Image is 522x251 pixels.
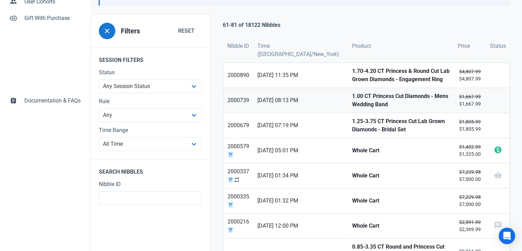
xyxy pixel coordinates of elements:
a: 2000890 [223,63,253,88]
span: Gift With Purchase [24,14,81,22]
label: Nibble ID [99,180,202,188]
span: chat [494,221,502,229]
small: $1,325.00 [458,143,482,158]
s: $7,229.98 [459,194,480,200]
a: 2000679 [223,113,253,138]
button: close [99,23,115,39]
a: [DATE] 12:00 PM [253,214,348,238]
label: Rule [99,97,202,106]
label: Status [99,68,202,77]
legend: Session Filters [91,47,210,68]
a: 2000335shopping_cart [223,188,253,213]
small: $1,667.99 [458,93,482,108]
a: Whole Cart [348,163,454,188]
p: 61-81 of 18122 Nibbles [223,21,280,29]
small: $1,805.99 [458,118,482,133]
s: $1,805.99 [459,119,480,124]
a: $2,591.99$2,369.99 [454,214,486,238]
s: $1,667.99 [459,94,480,99]
a: [DATE] 07:19 PM [253,113,348,138]
a: control_point_duplicateGift With Purchase [5,10,85,26]
a: $1,805.99$1,805.99 [454,113,486,138]
small: $7,000.00 [458,168,482,183]
strong: Whole Cart [352,197,450,205]
h3: Filters [121,27,140,35]
a: [DATE] 01:32 PM [253,188,348,213]
small: $4,807.99 [458,68,482,83]
a: 1.25-3.75 CT Princess Cut Lab Grown Diamonds - Bridal Set [348,113,454,138]
a: 2000216shopping_cart [223,214,253,238]
span: Nibble ID [227,42,249,50]
a: shopping_basket [486,163,510,188]
s: $7,229.98 [459,169,480,175]
a: $1,667.99$1,667.99 [454,88,486,113]
a: monetization_on [486,138,510,163]
a: chat [486,214,510,238]
span: [DATE] 01:32 PM [257,197,344,205]
span: Price [458,42,470,50]
a: Whole Cart [348,214,454,238]
strong: 1.25-3.75 CT Princess Cut Lab Grown Diamonds - Bridal Set [352,117,450,134]
s: $4,807.99 [459,69,480,74]
a: [DATE] 05:01 PM [253,138,348,163]
strong: Whole Cart [352,222,450,230]
a: 1.00 CT Princess Cut Diamonds - Mens Wedding Band [348,88,454,113]
span: shopping_cart [228,152,234,158]
strong: 1.00 CT Princess Cut Diamonds - Mens Wedding Band [352,92,450,109]
span: [DATE] 05:01 PM [257,146,344,155]
a: $1,432.99$1,325.00 [454,138,486,163]
span: Product [352,42,371,50]
span: [DATE] 08:13 PM [257,96,344,105]
a: 2000739 [223,88,253,113]
div: Open Intercom Messenger [499,228,515,244]
strong: 1.70-4.20 CT Princess & Round Cut Lab Grown Diamonds - Engagement Ring [352,67,450,84]
s: $2,591.99 [459,219,480,225]
span: monetization_on [494,146,502,154]
a: [DATE] 08:13 PM [253,88,348,113]
a: [DATE] 01:34 PM [253,163,348,188]
span: [DATE] 11:35 PM [257,71,344,79]
button: Reset [171,24,202,38]
a: $7,229.98$7,000.00 [454,188,486,213]
label: Time Range [99,126,202,134]
span: shopping_basket [494,171,502,179]
span: shopping_cart [228,177,234,183]
a: assignmentDocumentation & FAQs [5,92,85,109]
a: $7,229.98$7,000.00 [454,163,486,188]
a: Whole Cart [348,188,454,213]
span: assignment [10,97,17,103]
span: Reset [178,27,195,35]
a: 2000579shopping_cart [223,138,253,163]
a: [DATE] 11:35 PM [253,63,348,88]
small: $7,000.00 [458,194,482,208]
span: [DATE] 12:00 PM [257,222,344,230]
s: $1,432.99 [459,144,480,150]
span: Status [490,42,506,50]
span: close [103,27,111,35]
span: repeat [234,177,240,183]
span: [DATE] 01:34 PM [257,172,344,180]
span: Documentation & FAQs [24,97,81,105]
strong: Whole Cart [352,172,450,180]
span: shopping_cart [228,202,234,208]
span: control_point_duplicate [10,14,17,21]
a: $4,807.99$4,807.99 [454,63,486,88]
span: shopping_cart [228,227,234,233]
small: $2,369.99 [458,219,482,233]
strong: Whole Cart [352,146,450,155]
span: [DATE] 07:19 PM [257,121,344,130]
legend: Search Nibbles [91,159,210,180]
a: Whole Cart [348,138,454,163]
a: 2000337shopping_cartrepeat [223,163,253,188]
span: Time ([GEOGRAPHIC_DATA]/New_York) [257,42,344,58]
a: 1.70-4.20 CT Princess & Round Cut Lab Grown Diamonds - Engagement Ring [348,63,454,88]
